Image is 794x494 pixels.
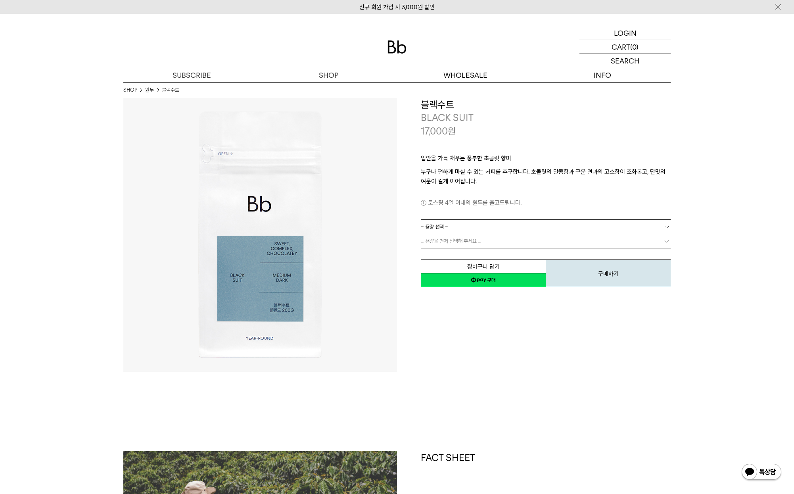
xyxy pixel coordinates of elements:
[612,40,630,54] p: CART
[421,234,481,248] span: = 용량을 먼저 선택해 주세요 =
[448,125,456,137] span: 원
[611,54,639,68] p: SEARCH
[741,463,782,482] img: 카카오톡 채널 1:1 채팅 버튼
[123,68,260,82] a: SUBSCRIBE
[145,86,154,94] a: 원두
[546,259,671,287] button: 구매하기
[421,273,546,287] a: 새창
[579,40,671,54] a: CART (0)
[260,68,397,82] a: SHOP
[534,68,671,82] p: INFO
[421,259,546,273] button: 장바구니 담기
[579,26,671,40] a: LOGIN
[123,86,137,94] a: SHOP
[421,111,671,125] p: BLACK SUIT
[387,40,407,54] img: 로고
[421,167,671,186] p: 누구나 편하게 마실 수 있는 커피를 추구합니다. 초콜릿의 달콤함과 구운 견과의 고소함이 조화롭고, 단맛의 여운이 길게 이어집니다.
[614,26,637,40] p: LOGIN
[630,40,639,54] p: (0)
[359,4,435,11] a: 신규 회원 가입 시 3,000원 할인
[421,125,456,138] p: 17,000
[397,68,534,82] p: WHOLESALE
[421,154,671,167] p: 입안을 가득 채우는 풍부한 초콜릿 향미
[123,98,397,372] img: 블랙수트
[421,220,448,234] span: = 용량 선택 =
[421,198,671,208] p: 로스팅 4일 이내의 원두를 출고드립니다.
[421,98,671,111] h3: 블랙수트
[162,86,179,94] li: 블랙수트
